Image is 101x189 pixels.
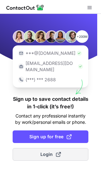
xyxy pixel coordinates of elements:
[18,63,24,70] img: https://contactout.com/extension/app/static/media/login-work-icon.638a5007170bc45168077fde17b29a1...
[45,30,58,43] img: Person #4
[13,130,88,143] button: Sign up for free
[78,64,83,69] img: Check Icon
[77,51,82,56] img: Check Icon
[76,30,88,43] p: +200M
[13,95,88,110] h1: Sign up to save contact details in 1-click (it’s free!)
[34,30,47,43] img: Person #3
[13,148,88,161] button: Login
[26,50,75,56] p: ***@[DOMAIN_NAME]
[54,30,67,43] img: Person #5
[26,60,77,73] p: [EMAIL_ADDRESS][DOMAIN_NAME]
[13,113,88,125] p: Contact any professional instantly by work/personal emails or phone.
[18,50,24,56] img: https://contactout.com/extension/app/static/media/login-email-icon.f64bce713bb5cd1896fef81aa7b14a...
[18,77,24,83] img: https://contactout.com/extension/app/static/media/login-phone-icon.bacfcb865e29de816d437549d7f4cb...
[65,30,78,43] img: Person #6
[40,151,61,157] span: Login
[6,4,44,11] img: ContactOut v5.3.10
[23,30,36,43] img: Person #2
[29,134,72,140] span: Sign up for free
[13,30,25,43] img: Person #1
